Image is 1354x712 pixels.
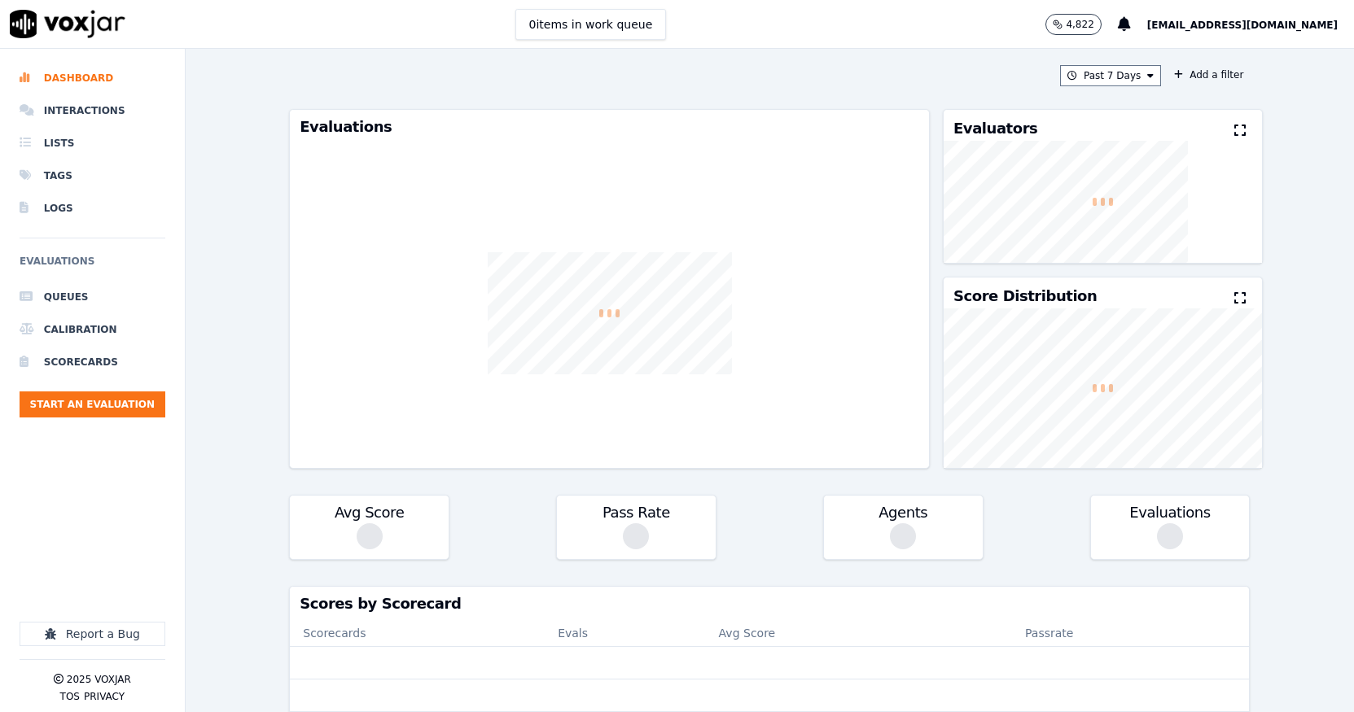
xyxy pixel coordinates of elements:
h3: Evaluators [953,121,1037,136]
button: Report a Bug [20,622,165,646]
h3: Scores by Scorecard [300,596,1239,611]
h3: Agents [834,505,973,520]
button: 4,822 [1045,14,1117,35]
a: Logs [20,192,165,225]
h3: Pass Rate [567,505,706,520]
h3: Evaluations [300,120,919,134]
img: voxjar logo [10,10,125,38]
button: 0items in work queue [515,9,667,40]
a: Tags [20,159,165,192]
th: Evals [545,621,705,647]
th: Scorecards [290,621,545,647]
h3: Avg Score [300,505,439,520]
a: Scorecards [20,346,165,378]
button: Past 7 Days [1060,65,1161,86]
button: Start an Evaluation [20,391,165,417]
button: [EMAIL_ADDRESS][DOMAIN_NAME] [1147,15,1354,34]
button: TOS [60,690,80,703]
a: Calibration [20,313,165,346]
a: Interactions [20,94,165,127]
p: 2025 Voxjar [67,673,131,686]
p: 4,822 [1066,18,1093,31]
button: Privacy [84,690,125,703]
a: Queues [20,281,165,313]
span: [EMAIL_ADDRESS][DOMAIN_NAME] [1147,20,1338,31]
th: Passrate [943,621,1156,647]
button: 4,822 [1045,14,1101,35]
h3: Score Distribution [953,289,1097,304]
h6: Evaluations [20,251,165,281]
a: Lists [20,127,165,159]
h3: Evaluations [1101,505,1240,520]
button: Add a filter [1168,65,1250,85]
th: Avg Score [706,621,943,647]
a: Dashboard [20,62,165,94]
